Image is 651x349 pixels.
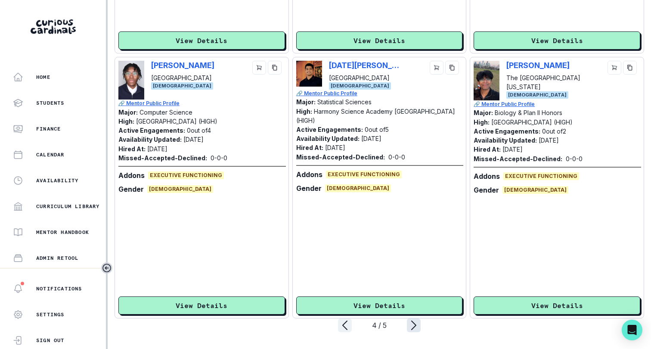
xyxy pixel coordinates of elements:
[268,61,282,75] button: copy
[296,126,363,133] p: Active Engagements:
[151,82,213,90] span: [DEMOGRAPHIC_DATA]
[36,125,61,132] p: Finance
[296,108,455,124] p: Harmony Science Academy [GEOGRAPHIC_DATA] (HIGH)
[329,61,400,70] p: [DATE][PERSON_NAME]
[183,136,204,143] p: [DATE]
[474,31,640,50] button: View Details
[329,73,400,82] p: [GEOGRAPHIC_DATA]
[296,153,385,162] p: Missed-Accepted-Declined:
[36,177,78,184] p: Availability
[296,183,322,193] p: Gender
[338,318,352,332] svg: page left
[296,169,322,180] p: Addons
[118,100,286,107] a: 🔗 Mentor Public Profile
[502,146,523,153] p: [DATE]
[139,109,192,116] p: Computer Science
[388,153,405,162] p: 0 - 0 - 0
[151,61,214,70] p: [PERSON_NAME]
[445,61,459,75] button: copy
[296,61,322,87] img: Picture of Kartik Chamarti
[506,73,604,91] p: The [GEOGRAPHIC_DATA][US_STATE]
[566,154,583,163] p: 0 - 0 - 0
[147,145,167,153] p: [DATE]
[539,137,559,144] p: [DATE]
[187,127,211,134] p: 0 out of 4
[474,61,499,100] img: Picture of Aryan K
[317,98,372,106] p: Statistical Sciences
[118,153,207,162] p: Missed-Accepted-Declined:
[326,171,402,178] span: Executive Functioning
[296,90,464,97] a: 🔗 Mentor Public Profile
[474,171,500,181] p: Addons
[36,311,65,318] p: Settings
[430,61,443,75] button: cart
[118,109,138,116] p: Major:
[474,296,640,315] button: View Details
[118,136,182,143] p: Availability Updated:
[118,170,145,181] p: Addons
[36,285,82,292] p: Notifications
[474,146,501,153] p: Hired At:
[474,100,641,108] a: 🔗 Mentor Public Profile
[474,118,490,126] p: High:
[352,320,407,330] div: 4 / 5
[36,203,100,210] p: Curriculum Library
[101,262,112,274] button: Toggle sidebar
[118,118,134,125] p: High:
[36,151,65,158] p: Calendar
[325,184,391,192] span: [DEMOGRAPHIC_DATA]
[118,31,285,50] button: View Details
[296,31,463,50] button: View Details
[296,98,316,106] p: Major:
[148,171,224,179] span: Executive Functioning
[407,318,421,332] svg: page right
[622,320,642,340] div: Open Intercom Messenger
[118,296,285,315] button: View Details
[474,154,562,163] p: Missed-Accepted-Declined:
[296,144,323,151] p: Hired At:
[506,91,568,99] span: [DEMOGRAPHIC_DATA]
[118,127,185,134] p: Active Engagements:
[151,73,214,82] p: [GEOGRAPHIC_DATA]
[211,153,227,162] p: 0 - 0 - 0
[503,172,579,180] span: Executive Functioning
[502,186,568,194] span: [DEMOGRAPHIC_DATA]
[136,118,217,125] p: [GEOGRAPHIC_DATA] (HIGH)
[118,145,146,153] p: Hired At:
[542,128,566,135] p: 0 out of 2
[474,185,499,195] p: Gender
[296,296,463,315] button: View Details
[36,337,65,344] p: Sign Out
[506,61,577,70] p: [PERSON_NAME]
[118,61,144,100] img: Picture of Adetomiwa Adeyemi
[31,19,76,34] img: Curious Cardinals Logo
[118,184,144,194] p: Gender
[365,126,389,133] p: 0 out of 5
[147,185,213,193] span: [DEMOGRAPHIC_DATA]
[325,144,345,151] p: [DATE]
[36,229,89,236] p: Mentor Handbook
[296,108,312,115] p: High:
[36,74,50,81] p: Home
[474,128,540,135] p: Active Engagements:
[361,135,381,142] p: [DATE]
[623,61,637,75] button: copy
[296,135,360,142] p: Availability Updated:
[608,61,621,75] button: cart
[495,109,562,116] p: Biology & Plan II Honors
[36,100,65,106] p: Students
[474,137,537,144] p: Availability Updated:
[252,61,266,75] button: cart
[329,82,391,90] span: [DEMOGRAPHIC_DATA]
[36,255,78,262] p: Admin Retool
[474,109,493,116] p: Major:
[491,118,573,126] p: [GEOGRAPHIC_DATA] (HIGH)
